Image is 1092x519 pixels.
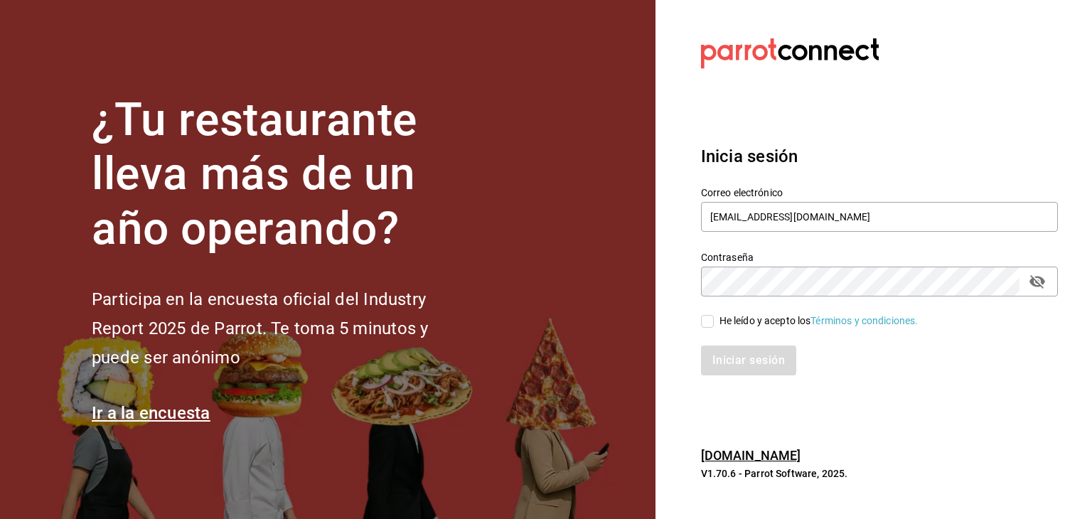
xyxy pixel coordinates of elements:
p: V1.70.6 - Parrot Software, 2025. [701,466,1058,481]
button: passwordField [1025,269,1049,294]
div: v 4.0.25 [40,23,70,34]
img: tab_keywords_by_traffic_grey.svg [151,82,163,94]
a: Ir a la encuesta [92,403,210,423]
h3: Inicia sesión [701,144,1058,169]
h1: ¿Tu restaurante lleva más de un año operando? [92,93,476,257]
label: Correo electrónico [701,187,1058,197]
img: logo_orange.svg [23,23,34,34]
a: [DOMAIN_NAME] [701,448,801,463]
h2: Participa en la encuesta oficial del Industry Report 2025 de Parrot. Te toma 5 minutos y puede se... [92,285,476,372]
img: tab_domain_overview_orange.svg [59,82,70,94]
input: Ingresa tu correo electrónico [701,202,1058,232]
a: Términos y condiciones. [810,315,918,326]
div: Palabras clave [167,84,226,93]
div: Dominio [75,84,109,93]
div: Dominio: [DOMAIN_NAME] [37,37,159,48]
div: He leído y acepto los [719,314,919,328]
label: Contraseña [701,252,1058,262]
img: website_grey.svg [23,37,34,48]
